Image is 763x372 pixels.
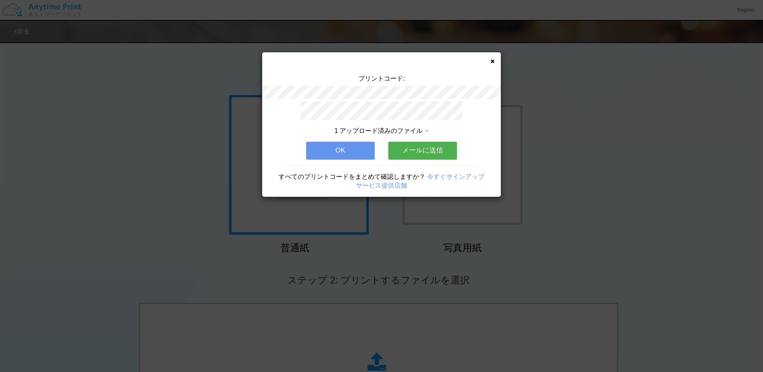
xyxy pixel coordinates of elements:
[427,173,484,180] a: 今すぐサインアップ
[388,142,457,159] button: メールに送信
[306,142,375,159] button: OK
[279,173,425,180] span: すべてのプリントコードをまとめて確認しますか？
[358,75,405,82] span: プリントコード:
[334,127,423,134] span: 1 アップロード済みのファイル
[356,182,407,189] a: サービス提供店舗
